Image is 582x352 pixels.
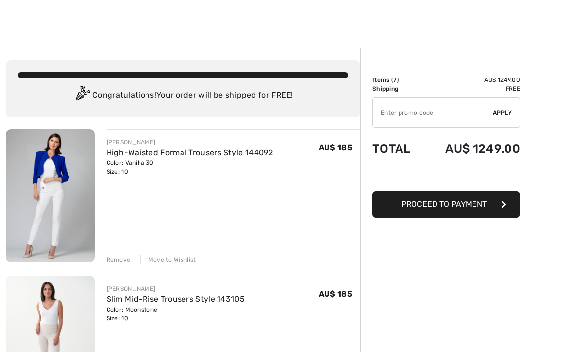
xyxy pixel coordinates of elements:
[401,199,487,209] span: Proceed to Payment
[6,129,95,262] img: High-Waisted Formal Trousers Style 144092
[18,86,348,106] div: Congratulations! Your order will be shipped for FREE!
[140,255,196,264] div: Move to Wishlist
[372,84,422,93] td: Shipping
[493,108,512,117] span: Apply
[73,86,92,106] img: Congratulation2.svg
[107,284,245,293] div: [PERSON_NAME]
[373,98,493,127] input: Promo code
[107,138,273,147] div: [PERSON_NAME]
[422,84,520,93] td: Free
[422,76,520,84] td: AU$ 1249.00
[372,132,422,165] td: Total
[372,191,520,218] button: Proceed to Payment
[372,76,422,84] td: Items ( )
[107,148,273,157] a: High-Waisted Formal Trousers Style 144092
[422,132,520,165] td: AU$ 1249.00
[372,165,520,188] iframe: PayPal
[107,305,245,323] div: Color: Moonstone Size: 10
[107,158,273,176] div: Color: Vanilla 30 Size: 10
[319,289,352,299] span: AU$ 185
[107,255,131,264] div: Remove
[319,143,352,152] span: AU$ 185
[393,77,397,83] span: 7
[107,294,245,304] a: Slim Mid-Rise Trousers Style 143105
